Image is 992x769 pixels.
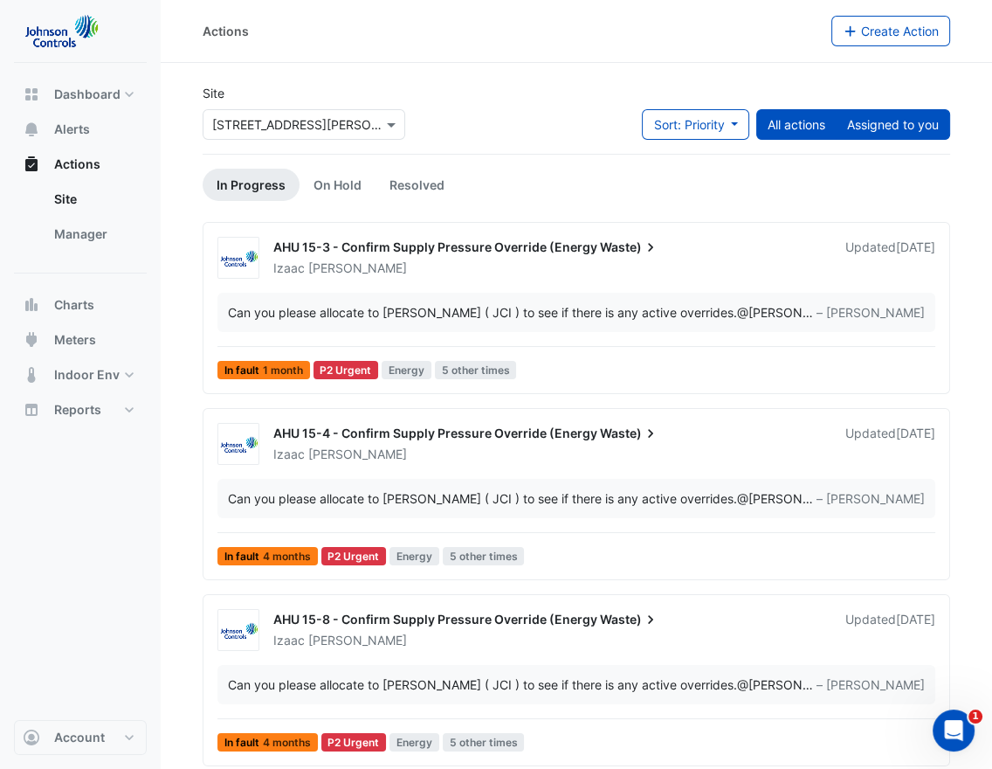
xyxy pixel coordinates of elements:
div: Actions [14,182,147,259]
button: All actions [756,109,837,140]
span: 4 months [263,738,311,748]
span: In fault [217,361,310,379]
span: Account [54,729,105,746]
span: Sort: Priority [653,117,724,132]
app-icon: Dashboard [23,86,40,103]
a: Site [40,182,147,217]
span: Tue 30-Sep-2025 11:34 AEST [896,426,935,440]
img: Johnson Controls [218,436,258,454]
a: Manager [40,217,147,252]
div: Can you please allocate to [PERSON_NAME] ( JCI ) to see if there is any active overrides. [228,489,803,508]
button: Sort: Priority [642,109,749,140]
app-icon: Reports [23,401,40,419]
label: Site [203,84,224,102]
span: Izaac [273,447,305,461]
button: Meters [14,322,147,357]
button: Reports [14,392,147,427]
a: Resolved [375,169,458,201]
div: P2 Urgent [321,733,387,752]
app-icon: Charts [23,296,40,314]
span: Waste) [600,239,659,256]
div: Updated [845,239,935,277]
div: Actions [203,22,249,40]
img: Johnson Controls [218,250,258,267]
span: 5 other times [443,547,525,565]
span: – [PERSON_NAME] [816,489,925,508]
span: Tue 30-Sep-2025 11:34 AEST [896,239,935,254]
div: Updated [845,611,935,649]
a: On Hold [300,169,375,201]
span: AHU 15-8 - Confirm Supply Pressure Override (Energy [273,612,597,627]
a: In Progress [203,169,300,201]
span: Actions [54,156,100,173]
span: Izaac [273,260,305,275]
span: Waste) [600,611,659,628]
span: 1 month [263,365,303,376]
button: Indoor Env [14,357,147,392]
span: AHU 15-3 - Confirm Supply Pressure Override (Energy [273,239,597,254]
span: [PERSON_NAME] [308,260,407,277]
span: – [PERSON_NAME] [816,675,925,694]
span: Izaac [273,633,305,648]
span: Tue 30-Sep-2025 11:34 AEST [896,612,935,627]
span: Create Action [861,24,939,38]
span: Energy [389,733,439,752]
div: … [228,303,925,322]
span: Energy [389,547,439,565]
app-icon: Meters [23,331,40,349]
span: conor.deane@cimenviro.com [CIM] [737,305,847,320]
span: [PERSON_NAME] [308,632,407,649]
app-icon: Indoor Env [23,366,40,384]
div: … [228,489,925,508]
span: Indoor Env [54,366,120,384]
button: Charts [14,288,147,322]
span: Dashboard [54,86,121,103]
div: P2 Urgent [321,547,387,565]
app-icon: Actions [23,156,40,173]
button: Dashboard [14,77,147,112]
span: – [PERSON_NAME] [816,303,925,322]
button: Assigned to you [836,109,950,140]
span: Charts [54,296,94,314]
button: Account [14,720,147,755]
span: 5 other times [443,733,525,752]
span: Waste) [600,425,659,442]
button: Actions [14,147,147,182]
span: Energy [382,361,431,379]
div: Updated [845,425,935,463]
span: Alerts [54,121,90,138]
div: Can you please allocate to [PERSON_NAME] ( JCI ) to see if there is any active overrides. [228,675,803,694]
span: 5 other times [435,361,517,379]
img: Johnson Controls [218,622,258,640]
span: Meters [54,331,96,349]
span: [PERSON_NAME] [308,446,407,463]
div: Can you please allocate to [PERSON_NAME] ( JCI ) to see if there is any active overrides. [228,303,803,322]
span: In fault [217,547,318,565]
div: … [228,675,925,694]
div: P2 Urgent [313,361,379,379]
span: 4 months [263,551,311,562]
iframe: Intercom live chat [933,710,975,752]
span: conor.deane@cimenviro.com [CIM] [737,677,847,692]
span: 1 [968,710,982,724]
button: Create Action [831,16,951,46]
span: In fault [217,733,318,752]
span: AHU 15-4 - Confirm Supply Pressure Override (Energy [273,426,597,440]
button: Alerts [14,112,147,147]
img: Company Logo [21,14,100,49]
span: Reports [54,401,101,419]
span: conor.deane@cimenviro.com [CIM] [737,491,847,506]
app-icon: Alerts [23,121,40,138]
